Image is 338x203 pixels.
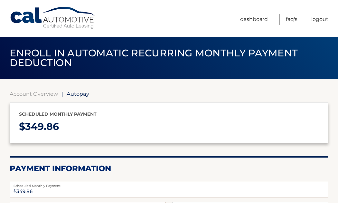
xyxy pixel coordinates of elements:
a: Dashboard [240,14,268,25]
h2: Payment Information [10,164,328,173]
span: | [61,91,63,97]
p: $ [19,118,319,135]
input: Payment Amount [10,182,328,198]
a: Cal Automotive [10,6,97,29]
span: Autopay [67,91,89,97]
a: Logout [311,14,328,25]
span: Enroll in automatic recurring monthly payment deduction [10,47,298,69]
label: Scheduled Monthly Payment [10,182,328,187]
a: Account Overview [10,91,58,97]
a: FAQ's [286,14,297,25]
span: $ [12,184,18,198]
p: Scheduled monthly payment [19,110,319,118]
span: 349.86 [25,121,59,132]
